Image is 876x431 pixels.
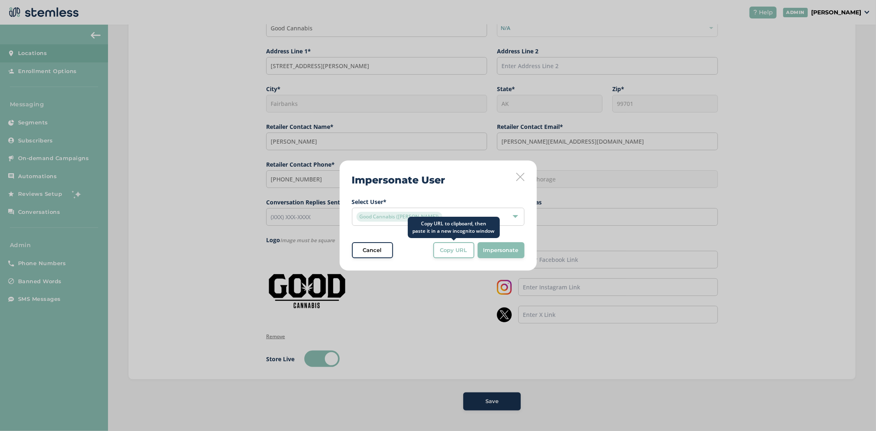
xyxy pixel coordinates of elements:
iframe: Chat Widget [835,392,876,431]
span: Cancel [363,246,382,254]
button: Copy URL [433,242,474,259]
button: Cancel [352,242,393,259]
label: Select User [352,197,524,206]
h2: Impersonate User [352,173,446,188]
span: Copy URL [440,246,467,254]
span: Good Cannabis ([PERSON_NAME]) [356,212,442,222]
span: Impersonate [483,246,519,254]
div: Copy URL to clipboard, then paste it in a new incognito window [408,217,500,238]
button: Impersonate [478,242,524,259]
